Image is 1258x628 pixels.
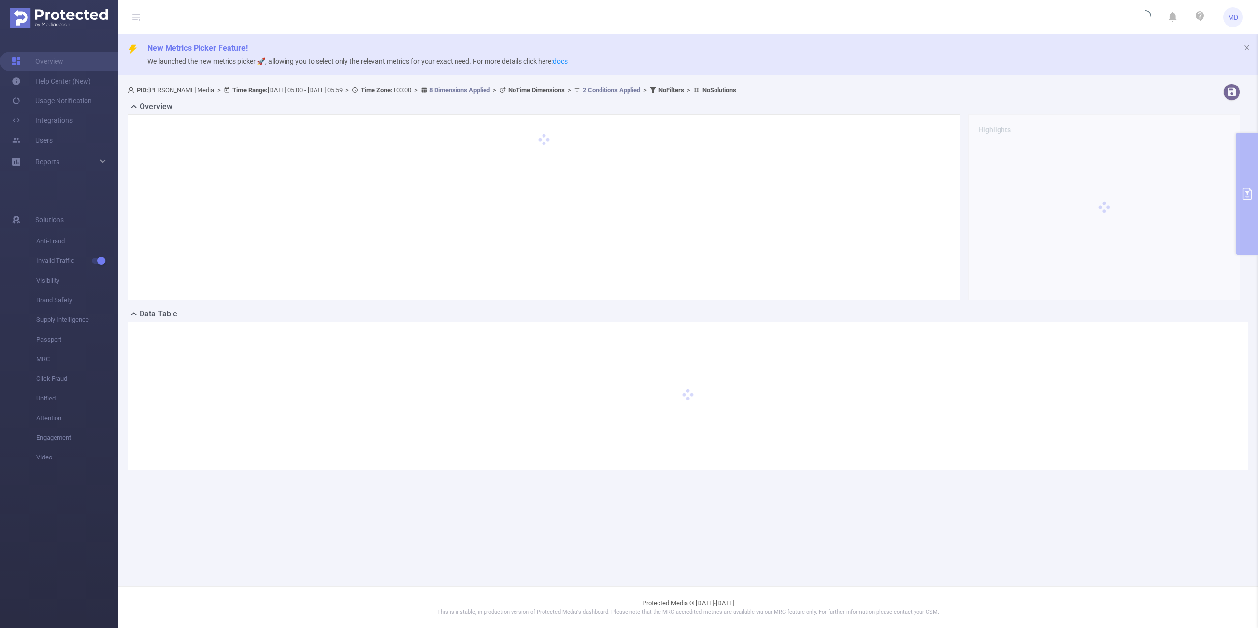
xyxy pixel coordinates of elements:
span: Click Fraud [36,369,118,389]
span: Invalid Traffic [36,251,118,271]
span: Solutions [35,210,64,229]
i: icon: close [1243,44,1250,51]
a: Users [12,130,53,150]
span: Reports [35,158,59,166]
span: [PERSON_NAME] Media [DATE] 05:00 - [DATE] 05:59 +00:00 [128,86,736,94]
a: Reports [35,152,59,171]
span: New Metrics Picker Feature! [147,43,248,53]
span: > [684,86,693,94]
u: 2 Conditions Applied [583,86,640,94]
b: PID: [137,86,148,94]
span: We launched the new metrics picker 🚀, allowing you to select only the relevant metrics for your e... [147,57,568,65]
span: Anti-Fraud [36,231,118,251]
img: Protected Media [10,8,108,28]
b: No Solutions [702,86,736,94]
span: MD [1228,7,1238,27]
span: Unified [36,389,118,408]
i: icon: thunderbolt [128,44,138,54]
h2: Data Table [140,308,177,320]
span: Supply Intelligence [36,310,118,330]
i: icon: user [128,87,137,93]
footer: Protected Media © [DATE]-[DATE] [118,586,1258,628]
p: This is a stable, in production version of Protected Media's dashboard. Please note that the MRC ... [143,608,1233,617]
span: > [411,86,421,94]
a: docs [553,57,568,65]
span: > [565,86,574,94]
span: > [640,86,650,94]
b: No Filters [658,86,684,94]
span: > [214,86,224,94]
u: 8 Dimensions Applied [429,86,490,94]
span: Visibility [36,271,118,290]
span: Video [36,448,118,467]
span: Attention [36,408,118,428]
span: Engagement [36,428,118,448]
a: Overview [12,52,63,71]
a: Usage Notification [12,91,92,111]
b: Time Zone: [361,86,393,94]
span: MRC [36,349,118,369]
span: > [490,86,499,94]
i: icon: loading [1140,10,1151,24]
b: No Time Dimensions [508,86,565,94]
button: icon: close [1243,42,1250,53]
a: Integrations [12,111,73,130]
span: Passport [36,330,118,349]
b: Time Range: [232,86,268,94]
a: Help Center (New) [12,71,91,91]
span: Brand Safety [36,290,118,310]
span: > [343,86,352,94]
h2: Overview [140,101,172,113]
